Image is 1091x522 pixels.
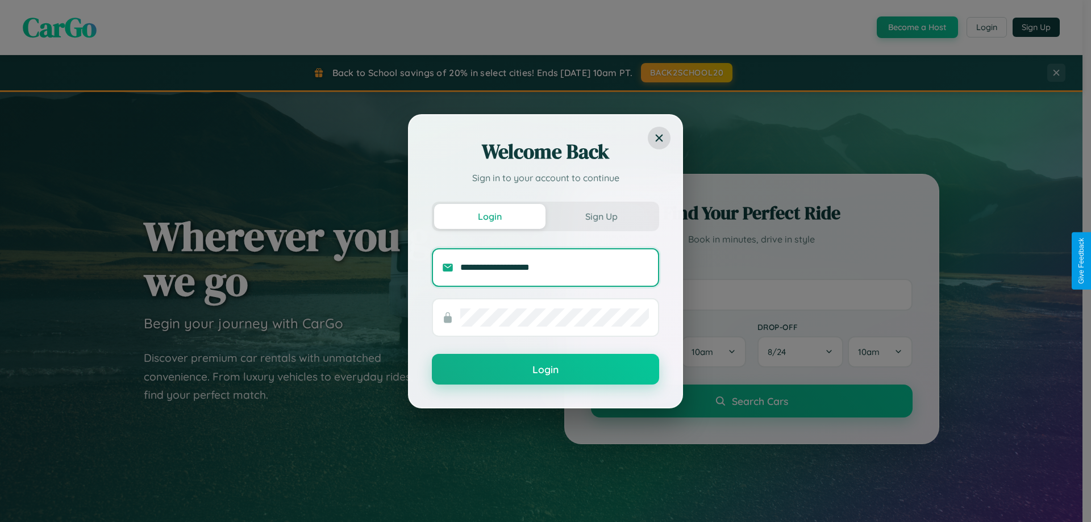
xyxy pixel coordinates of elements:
[545,204,657,229] button: Sign Up
[434,204,545,229] button: Login
[432,354,659,385] button: Login
[1077,238,1085,284] div: Give Feedback
[432,138,659,165] h2: Welcome Back
[432,171,659,185] p: Sign in to your account to continue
